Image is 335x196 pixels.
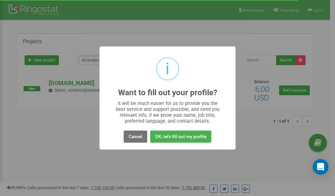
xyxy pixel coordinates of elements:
[118,88,217,97] h2: Want to fill out your profile?
[124,131,147,143] button: Cancel
[313,159,328,175] div: Open Intercom Messenger
[166,58,169,80] div: i
[113,100,223,124] div: It will be much easier for us to provide you the best service and support possible, and send you ...
[150,131,211,143] button: OK, let's fill out my profile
